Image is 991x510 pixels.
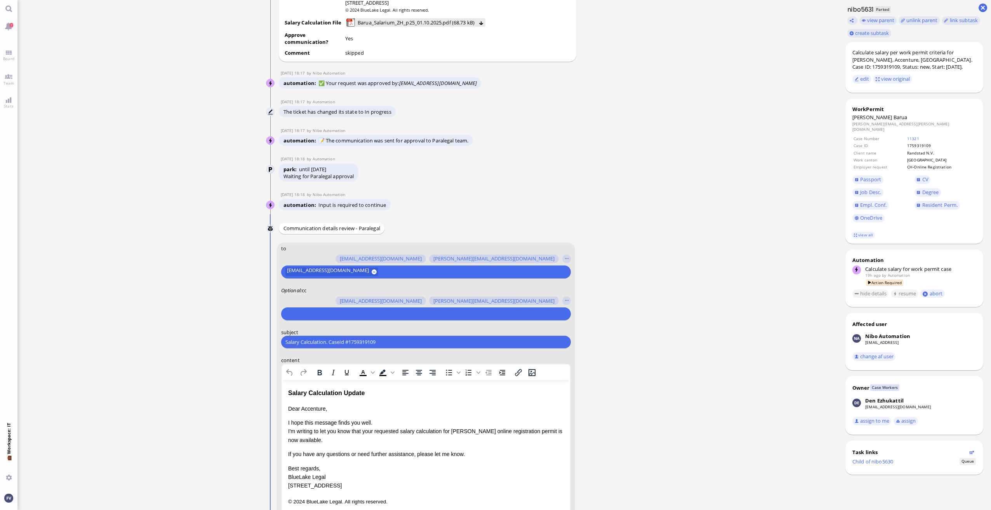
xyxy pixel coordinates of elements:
td: Case ID [853,142,906,149]
span: park [283,166,299,173]
span: automation@bluelakelegal.com [313,156,335,161]
span: [EMAIL_ADDRESS][DOMAIN_NAME] [340,298,422,304]
a: Degree [915,188,941,197]
div: Owner [852,384,870,391]
span: 📝 The communication was sent for approval to Paralegal team. [318,137,469,144]
span: CV [922,176,928,183]
td: [GEOGRAPHIC_DATA] [907,157,975,163]
a: Empl. Conf. [852,201,889,210]
span: [PERSON_NAME] [852,114,892,121]
button: view original [873,75,912,83]
dd: [PERSON_NAME][EMAIL_ADDRESS][PERSON_NAME][DOMAIN_NAME] [852,121,976,132]
span: by [307,192,313,197]
a: CV [915,175,931,184]
img: Barua_Salarium_ZH_p25_01.10.2025.pdf [346,18,355,27]
span: automation [283,201,318,208]
task-group-action-menu: link subtask [942,16,980,25]
span: skipped [345,49,364,56]
img: Den Ezhukattil [852,399,861,407]
td: Approve communication? [284,31,344,48]
span: Optional [281,287,301,294]
button: [PERSON_NAME][EMAIL_ADDRESS][DOMAIN_NAME] [429,255,559,263]
span: [PERSON_NAME][EMAIL_ADDRESS][DOMAIN_NAME] [433,298,555,304]
span: 19h ago [865,272,881,278]
span: by [307,99,313,104]
button: assign to me [852,417,892,425]
span: Barua [894,114,908,121]
span: by [307,128,313,133]
small: © 2024 BlueLake Legal. All rights reserved. [345,7,429,13]
div: Task links [852,449,967,456]
a: Child of nibo5630 [852,458,893,465]
img: Automation [266,165,275,174]
span: [EMAIL_ADDRESS][DOMAIN_NAME] [287,267,369,276]
span: [DATE] [311,166,327,173]
button: edit [852,75,871,83]
button: create subtask [847,29,891,38]
a: View Barua_Salarium_ZH_p25_01.10.2025.pdf [356,18,476,27]
td: Client name [853,150,906,156]
div: Numbered list [462,367,482,378]
div: Affected user [852,321,887,328]
span: Case Workers [870,384,899,391]
a: Job Desc. [852,188,883,197]
td: Case Number [853,135,906,142]
img: Nibo Automation [266,201,275,210]
td: Salary Calculation File [284,17,344,30]
span: content [281,357,300,364]
button: Insert/edit link [512,367,525,378]
span: Degree [922,189,939,196]
span: [DATE] 18:18 [281,192,307,197]
div: Waiting for Paralegal approval [283,173,354,180]
span: automation [283,80,318,87]
i: [EMAIL_ADDRESS][DOMAIN_NAME] [399,80,477,87]
span: 2 [10,23,13,28]
span: automation@nibo.ai [313,128,345,133]
button: [EMAIL_ADDRESS][DOMAIN_NAME] [336,297,426,305]
span: Action Required [866,279,904,286]
span: The ticket has changed its state to In progress [283,108,391,115]
a: [EMAIL_ADDRESS][DOMAIN_NAME] [865,404,931,409]
span: Stats [2,103,16,109]
div: Text color Black [356,367,376,378]
button: abort [920,290,945,298]
button: Align right [426,367,439,378]
a: Passport [852,175,883,184]
td: Randstad N.V. [907,150,975,156]
span: automation@nibo.ai [313,192,345,197]
div: Den Ezhukattil [865,397,904,404]
span: [DATE] 18:17 [281,99,307,104]
span: automation@bluelakelegal.com [888,272,910,278]
button: [PERSON_NAME][EMAIL_ADDRESS][DOMAIN_NAME] [429,297,559,305]
button: Undo [283,367,296,378]
span: link subtask [950,17,978,24]
span: cc [302,287,306,294]
span: Passport [860,176,881,183]
button: change af user [852,352,896,361]
button: Italic [327,367,340,378]
span: Board [1,56,16,61]
button: Underline [340,367,353,378]
button: Insert/edit image [525,367,539,378]
img: Nibo Automation [852,334,861,343]
button: Copy ticket nibo5631 link to clipboard [847,16,857,25]
div: Calculate salary for work permit case [865,265,976,272]
img: Nibo Automation [266,79,275,88]
button: resume [891,290,918,298]
span: subject [281,329,298,336]
button: Align left [399,367,412,378]
a: OneDrive [852,214,885,222]
button: unlink parent [899,16,940,25]
span: Parked [875,6,891,13]
div: Bullet list [442,367,462,378]
span: Team [2,80,16,86]
div: Automation [852,257,976,264]
button: Download Barua_Salarium_ZH_p25_01.10.2025.pdf [479,20,484,25]
span: automation@bluelakelegal.com [313,99,335,104]
span: Empl. Conf. [860,201,887,208]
